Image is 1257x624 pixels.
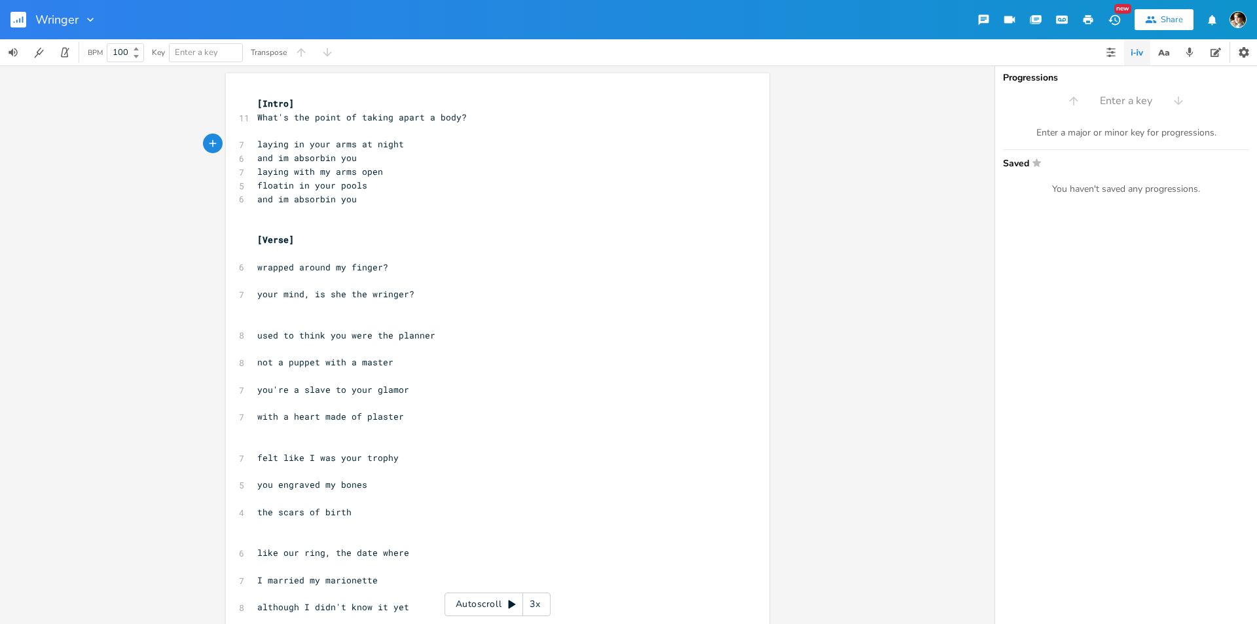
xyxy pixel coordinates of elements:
[257,166,383,177] span: laying with my arms open
[251,48,287,56] div: Transpose
[1161,14,1183,26] div: Share
[175,46,218,58] span: Enter a key
[257,411,404,422] span: with a heart made of plaster
[257,452,399,464] span: felt like I was your trophy
[257,152,357,164] span: and im absorbin you
[152,48,165,56] div: Key
[1003,183,1249,195] div: You haven't saved any progressions.
[257,261,388,273] span: wrapped around my finger?
[1114,4,1131,14] div: New
[257,574,378,586] span: I married my marionette
[257,179,367,191] span: floatin in your pools
[257,329,435,341] span: used to think you were the planner
[88,49,103,56] div: BPM
[257,234,294,246] span: [Verse]
[257,601,409,613] span: although I didn't know it yet
[1135,9,1193,30] button: Share
[523,593,547,616] div: 3x
[257,193,357,205] span: and im absorbin you
[257,356,393,368] span: not a puppet with a master
[257,111,467,123] span: What's the point of taking apart a body?
[257,547,409,559] span: like our ring, the date where
[35,14,79,26] span: Wringer
[257,288,414,300] span: your mind, is she the wringer?
[257,506,352,518] span: the scars of birth
[257,138,404,150] span: laying in your arms at night
[257,479,367,490] span: you engraved my bones
[1003,127,1249,139] div: Enter a major or minor key for progressions.
[1101,8,1127,31] button: New
[1100,94,1152,109] span: Enter a key
[257,384,409,395] span: you're a slave to your glamor
[257,98,294,109] span: [Intro]
[445,593,551,616] div: Autoscroll
[1003,158,1241,168] span: Saved
[1230,11,1247,28] img: Robert Wise
[1003,73,1249,83] div: Progressions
